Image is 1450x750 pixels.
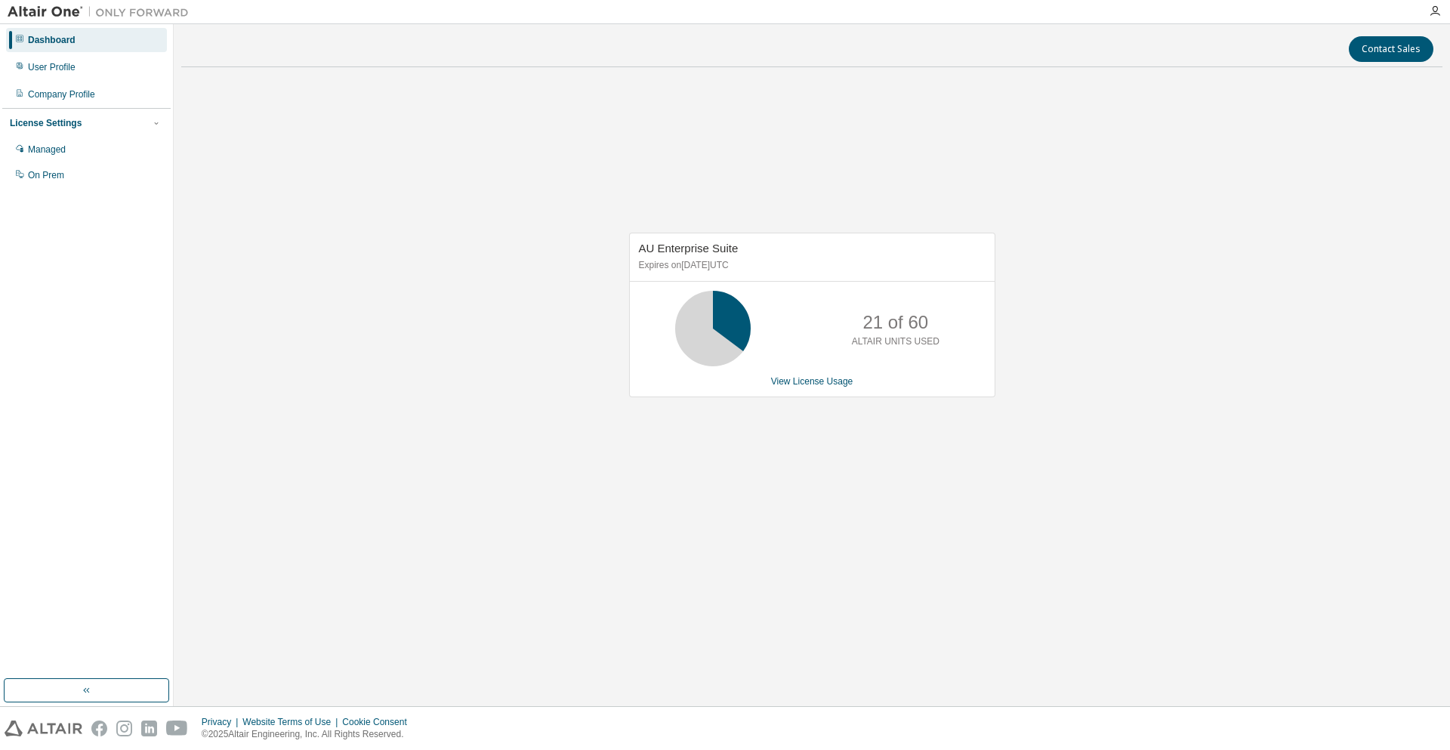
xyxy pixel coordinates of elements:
[8,5,196,20] img: Altair One
[639,259,982,272] p: Expires on [DATE] UTC
[1349,36,1433,62] button: Contact Sales
[852,335,939,348] p: ALTAIR UNITS USED
[639,242,739,255] span: AU Enterprise Suite
[116,721,132,736] img: instagram.svg
[141,721,157,736] img: linkedin.svg
[166,721,188,736] img: youtube.svg
[28,144,66,156] div: Managed
[862,310,928,335] p: 21 of 60
[10,117,82,129] div: License Settings
[342,716,415,728] div: Cookie Consent
[28,169,64,181] div: On Prem
[5,721,82,736] img: altair_logo.svg
[242,716,342,728] div: Website Terms of Use
[202,716,242,728] div: Privacy
[202,728,416,741] p: © 2025 Altair Engineering, Inc. All Rights Reserved.
[771,376,853,387] a: View License Usage
[28,88,95,100] div: Company Profile
[91,721,107,736] img: facebook.svg
[28,34,76,46] div: Dashboard
[28,61,76,73] div: User Profile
